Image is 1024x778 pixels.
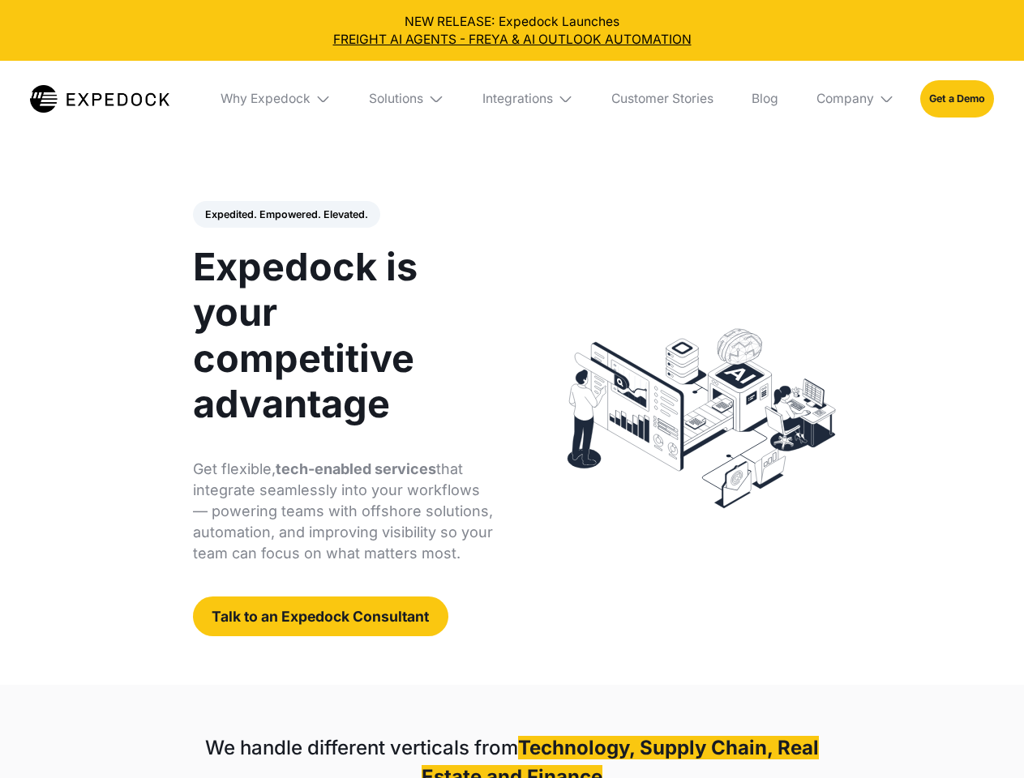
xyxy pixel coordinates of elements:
div: Solutions [357,61,457,137]
div: Why Expedock [221,91,311,107]
iframe: Chat Widget [943,700,1024,778]
div: Integrations [469,61,586,137]
a: Customer Stories [598,61,726,137]
h1: Expedock is your competitive advantage [193,244,494,426]
a: FREIGHT AI AGENTS - FREYA & AI OUTLOOK AUTOMATION [13,31,1012,49]
div: Why Expedock [208,61,344,137]
div: NEW RELEASE: Expedock Launches [13,13,1012,49]
a: Talk to an Expedock Consultant [193,596,448,636]
strong: We handle different verticals from [205,736,518,759]
a: Blog [739,61,790,137]
div: Company [816,91,874,107]
p: Get flexible, that integrate seamlessly into your workflows — powering teams with offshore soluti... [193,459,494,564]
div: Solutions [369,91,423,107]
div: Company [803,61,907,137]
div: Integrations [482,91,553,107]
strong: tech-enabled services [276,460,436,477]
a: Get a Demo [920,80,994,117]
